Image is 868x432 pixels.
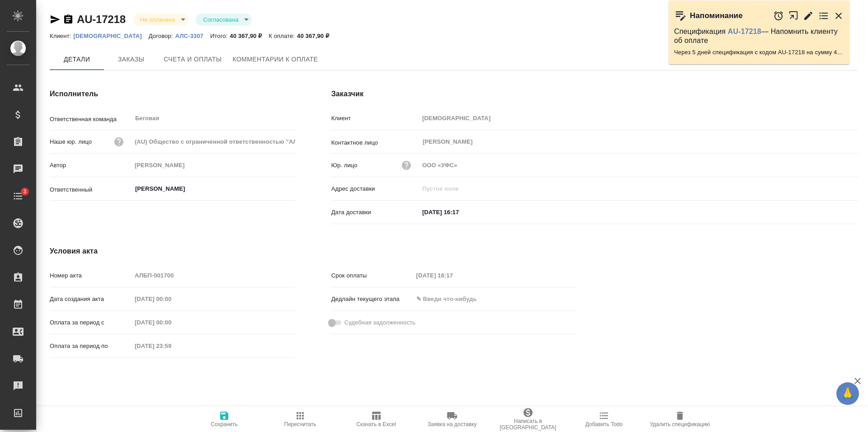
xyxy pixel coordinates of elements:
input: Пустое поле [419,182,858,195]
input: Пустое поле [132,269,295,282]
a: 3 [2,185,34,207]
button: Скопировать ссылку для ЯМессенджера [50,14,61,25]
p: АЛС-3307 [175,33,210,39]
p: Дедлайн текущего этапа [331,295,413,304]
input: ✎ Введи что-нибудь [419,206,498,219]
input: Пустое поле [132,339,211,352]
p: Оплата за период с [50,318,132,327]
span: Детали [55,54,99,65]
p: Адрес доставки [331,184,419,193]
button: Закрыть [833,10,844,21]
a: АЛС-3307 [175,32,210,39]
input: Пустое поле [132,135,295,148]
p: К оплате: [269,33,297,39]
p: Дата доставки [331,208,419,217]
button: Open [290,188,292,190]
button: Согласована [200,16,241,23]
button: Открыть в новой вкладке [788,6,799,25]
p: Автор [50,161,132,170]
p: Срок оплаты [331,271,413,280]
h4: Исполнитель [50,89,295,99]
p: Договор: [149,33,175,39]
p: Номер акта [50,271,132,280]
button: 🙏 [836,382,859,405]
input: Пустое поле [419,159,858,172]
p: Клиент: [50,33,73,39]
p: Юр. лицо [331,161,358,170]
div: Не оплачена [133,14,189,26]
button: Не оплачена [137,16,178,23]
div: Не оплачена [196,14,252,26]
input: Пустое поле [132,159,295,172]
p: 40 367,90 ₽ [297,33,336,39]
button: Скопировать ссылку [63,14,74,25]
button: Отложить [773,10,784,21]
a: AU-17218 [77,13,126,25]
h4: Условия акта [50,246,576,257]
input: Пустое поле [413,269,492,282]
p: Дата создания акта [50,295,132,304]
p: Спецификация — Напомнить клиенту об оплате [674,27,844,45]
p: Наше юр. лицо [50,137,92,146]
p: [DEMOGRAPHIC_DATA] [73,33,149,39]
h4: Заказчик [331,89,858,99]
a: [DEMOGRAPHIC_DATA] [73,32,149,39]
button: Перейти в todo [818,10,829,21]
span: Заказы [109,54,153,65]
span: Счета и оплаты [164,54,222,65]
button: Редактировать [803,10,814,21]
span: 3 [18,187,32,196]
p: Через 5 дней спецификация с кодом AU-17218 на сумму 40367.9 RUB будет просрочена [674,48,844,57]
p: Напоминание [690,11,743,20]
p: Оплата за период по [50,342,132,351]
p: Контактное лицо [331,138,419,147]
p: Итого: [210,33,230,39]
input: Пустое поле [132,292,211,305]
p: 40 367,90 ₽ [230,33,269,39]
span: Комментарии к оплате [233,54,318,65]
span: 🙏 [840,384,855,403]
p: Ответственная команда [50,115,132,124]
input: Пустое поле [419,112,858,125]
span: Судебная задолженность [344,318,415,327]
input: ✎ Введи что-нибудь [413,292,492,305]
p: Ответственный [50,185,132,194]
p: Клиент [331,114,419,123]
a: AU-17218 [728,28,761,35]
input: Пустое поле [132,316,211,329]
